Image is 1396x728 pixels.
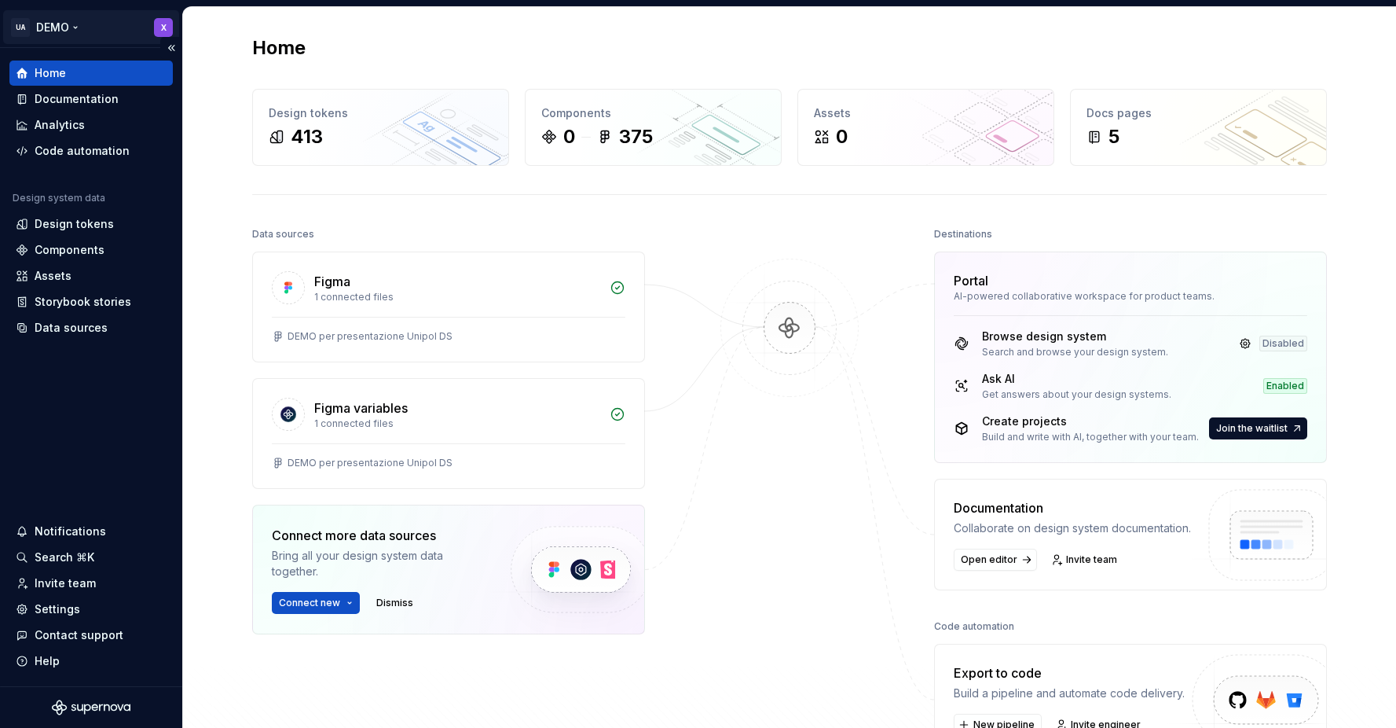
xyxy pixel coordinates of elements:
div: Assets [35,268,71,284]
div: Contact support [35,627,123,643]
div: Get answers about your design systems. [982,388,1171,401]
div: Build and write with AI, together with your team. [982,431,1199,443]
div: Connect more data sources [272,526,484,545]
button: Help [9,649,173,674]
button: Collapse sidebar [160,37,182,59]
span: Open editor [961,553,1017,566]
div: Design tokens [35,216,114,232]
div: Search ⌘K [35,550,94,565]
a: Figma1 connected filesDEMO per presentazione Unipol DS [252,252,645,362]
a: Documentation [9,86,173,112]
div: 1 connected files [314,291,600,303]
div: AI-powered collaborative workspace for product teams. [954,290,1307,303]
div: 0 [836,124,848,149]
div: 0 [563,124,575,149]
a: Open editor [954,549,1037,571]
a: Home [9,61,173,86]
a: Settings [9,597,173,622]
div: 5 [1108,124,1119,149]
svg: Supernova Logo [52,700,130,715]
button: Connect new [272,592,360,614]
div: 1 connected files [314,417,600,430]
span: Dismiss [376,597,413,609]
a: Storybook stories [9,289,173,314]
div: X [161,21,167,34]
div: DEMO [36,20,69,35]
div: Storybook stories [35,294,131,310]
a: Components [9,237,173,263]
button: Join the waitlist [1209,417,1307,439]
div: Settings [35,601,80,617]
div: Figma [314,272,350,291]
div: DEMO per presentazione Unipol DS [288,457,453,469]
a: Assets0 [797,89,1054,166]
div: Browse design system [982,329,1168,344]
button: Contact support [9,623,173,648]
div: Components [541,105,765,121]
h2: Home [252,35,306,61]
a: Design tokens [9,211,173,237]
div: UA [11,18,30,37]
a: Invite team [9,571,173,596]
button: Notifications [9,519,173,544]
a: Code automation [9,138,173,164]
div: Components [35,242,104,258]
div: Invite team [35,575,96,591]
div: Home [35,65,66,81]
div: Docs pages [1086,105,1310,121]
div: Create projects [982,414,1199,429]
a: Design tokens413 [252,89,509,166]
div: Collaborate on design system documentation. [954,520,1191,536]
a: Components0375 [525,89,782,166]
a: Analytics [9,112,173,138]
button: Dismiss [369,592,420,614]
span: Join the waitlist [1216,422,1288,435]
div: Ask AI [982,371,1171,387]
div: Design system data [13,192,105,204]
a: Docs pages5 [1070,89,1327,166]
div: Disabled [1259,336,1307,351]
a: Figma variables1 connected filesDEMO per presentazione Unipol DS [252,378,645,489]
button: UADEMOX [3,10,179,44]
div: Notifications [35,524,106,539]
div: Data sources [35,320,108,336]
div: Portal [954,271,988,290]
span: Connect new [279,597,340,609]
div: Analytics [35,117,85,133]
div: Search and browse your design system. [982,346,1168,358]
div: Export to code [954,664,1185,682]
div: Assets [814,105,1038,121]
div: Build a pipeline and automate code delivery. [954,686,1185,701]
div: 375 [619,124,653,149]
div: Documentation [954,498,1191,517]
div: Bring all your design system data together. [272,548,484,579]
div: Data sources [252,223,314,245]
div: Figma variables [314,399,408,417]
div: Enabled [1263,378,1307,394]
div: Code automation [934,616,1014,638]
div: Code automation [35,143,130,159]
div: Help [35,653,60,669]
a: Invite team [1046,549,1124,571]
a: Data sources [9,315,173,340]
span: Invite team [1066,553,1117,566]
div: Destinations [934,223,992,245]
button: Search ⌘K [9,545,173,570]
a: Assets [9,263,173,289]
div: DEMO per presentazione Unipol DS [288,330,453,343]
div: Design tokens [269,105,493,121]
div: Documentation [35,91,119,107]
div: 413 [291,124,323,149]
